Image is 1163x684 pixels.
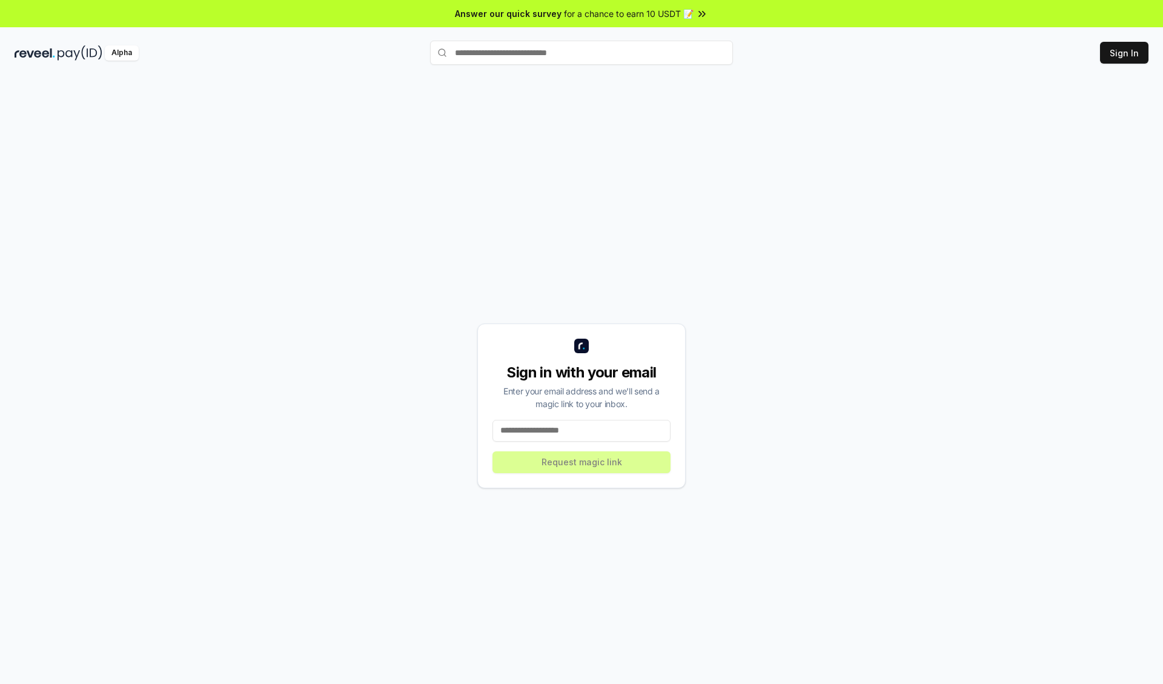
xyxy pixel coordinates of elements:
img: logo_small [574,339,589,353]
div: Enter your email address and we’ll send a magic link to your inbox. [492,385,671,410]
span: Answer our quick survey [455,7,562,20]
div: Sign in with your email [492,363,671,382]
div: Alpha [105,45,139,61]
img: pay_id [58,45,102,61]
span: for a chance to earn 10 USDT 📝 [564,7,694,20]
img: reveel_dark [15,45,55,61]
button: Sign In [1100,42,1148,64]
